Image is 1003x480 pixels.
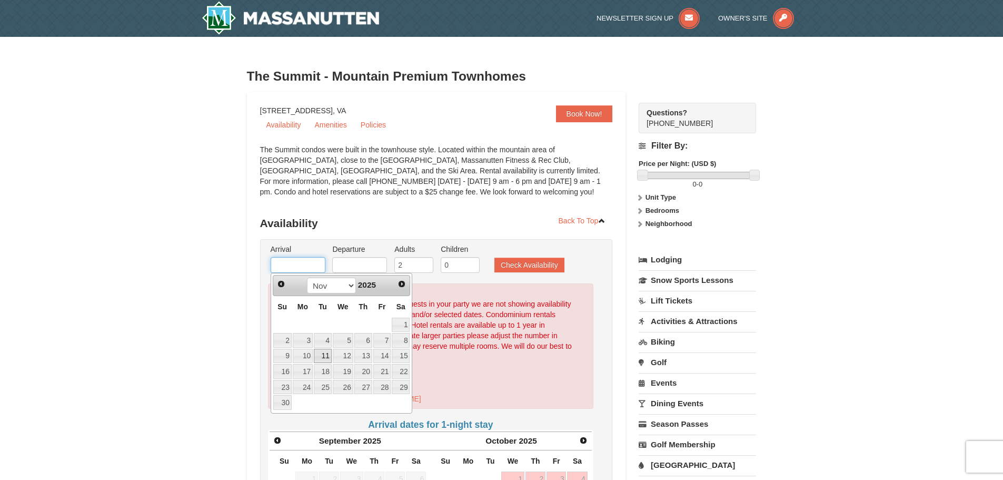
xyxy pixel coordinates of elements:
[639,435,756,454] a: Golf Membership
[293,380,313,395] a: 24
[354,117,392,133] a: Policies
[319,302,327,311] span: Tuesday
[319,436,361,445] span: September
[494,258,564,272] button: Check Availability
[273,380,292,395] a: 23
[639,311,756,331] a: Activities & Attractions
[392,318,410,332] a: 1
[333,333,353,348] a: 5
[354,364,372,379] a: 20
[314,364,332,379] a: 18
[346,457,357,465] span: Wednesday
[373,349,391,364] a: 14
[412,457,421,465] span: Saturday
[485,436,517,445] span: October
[332,244,387,254] label: Departure
[639,394,756,413] a: Dining Events
[699,180,702,188] span: 0
[392,380,410,395] a: 29
[639,179,756,190] label: -
[392,364,410,379] a: 22
[274,277,289,291] a: Prev
[692,180,696,188] span: 0
[646,220,692,228] strong: Neighborhood
[268,283,594,409] div: Due to the dates selected or number of guests in your party we are not showing availability for y...
[333,380,353,395] a: 26
[441,244,480,254] label: Children
[508,457,519,465] span: Wednesday
[519,436,537,445] span: 2025
[271,244,325,254] label: Arrival
[293,333,313,348] a: 3
[373,380,391,395] a: 28
[363,436,381,445] span: 2025
[718,14,794,22] a: Owner's Site
[314,380,332,395] a: 25
[394,244,433,254] label: Adults
[639,352,756,372] a: Golf
[271,433,285,448] a: Prev
[273,436,282,445] span: Prev
[325,457,333,465] span: Tuesday
[639,160,716,168] strong: Price per Night: (USD $)
[277,302,287,311] span: Sunday
[531,457,540,465] span: Thursday
[247,66,757,87] h3: The Summit - Mountain Premium Townhomes
[394,277,409,291] a: Next
[486,457,494,465] span: Tuesday
[639,141,756,151] h4: Filter By:
[646,193,676,201] strong: Unit Type
[314,333,332,348] a: 4
[354,349,372,364] a: 13
[293,349,313,364] a: 10
[373,333,391,348] a: 7
[639,455,756,475] a: [GEOGRAPHIC_DATA]
[396,302,405,311] span: Saturday
[302,457,312,465] span: Monday
[268,419,594,430] h4: Arrival dates for 1-night stay
[297,302,308,311] span: Monday
[280,457,289,465] span: Sunday
[354,333,372,348] a: 6
[639,270,756,290] a: Snow Sports Lessons
[553,457,560,465] span: Friday
[646,207,679,214] strong: Bedrooms
[373,364,391,379] a: 21
[597,14,673,22] span: Newsletter Sign Up
[647,107,737,128] span: [PHONE_NUMBER]
[260,213,613,234] h3: Availability
[273,349,292,364] a: 9
[370,457,379,465] span: Thursday
[639,373,756,393] a: Events
[398,280,406,288] span: Next
[392,349,410,364] a: 15
[359,302,368,311] span: Thursday
[639,414,756,434] a: Season Passes
[639,291,756,310] a: Lift Tickets
[202,1,380,35] img: Massanutten Resort Logo
[296,395,421,403] a: [EMAIL_ADDRESS][DOMAIN_NAME]
[260,117,307,133] a: Availability
[358,280,376,289] span: 2025
[273,364,292,379] a: 16
[354,380,372,395] a: 27
[576,433,591,448] a: Next
[260,144,613,208] div: The Summit condos were built in the townhouse style. Located within the mountain area of [GEOGRAP...
[463,457,473,465] span: Monday
[639,250,756,269] a: Lodging
[441,457,450,465] span: Sunday
[273,333,292,348] a: 2
[579,436,588,445] span: Next
[573,457,582,465] span: Saturday
[391,457,399,465] span: Friday
[293,364,313,379] a: 17
[639,332,756,351] a: Biking
[556,105,613,122] a: Book Now!
[202,1,380,35] a: Massanutten Resort
[308,117,353,133] a: Amenities
[333,349,353,364] a: 12
[379,302,386,311] span: Friday
[337,302,349,311] span: Wednesday
[718,14,768,22] span: Owner's Site
[552,213,613,229] a: Back To Top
